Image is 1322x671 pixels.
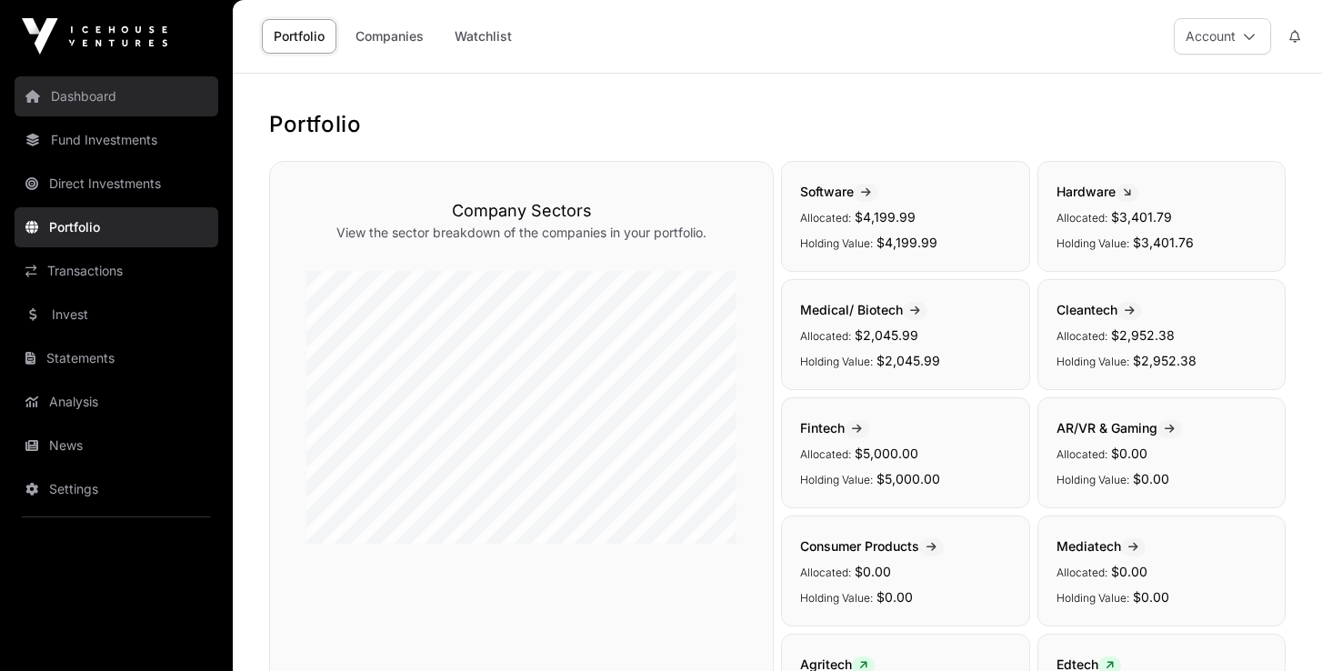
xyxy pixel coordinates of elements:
[1057,329,1107,343] span: Allocated:
[1231,584,1322,671] iframe: Chat Widget
[1111,209,1172,225] span: $3,401.79
[15,76,218,116] a: Dashboard
[15,338,218,378] a: Statements
[800,566,851,579] span: Allocated:
[1057,591,1129,605] span: Holding Value:
[1057,447,1107,461] span: Allocated:
[800,329,851,343] span: Allocated:
[1111,564,1147,579] span: $0.00
[800,591,873,605] span: Holding Value:
[1111,327,1175,343] span: $2,952.38
[262,19,336,54] a: Portfolio
[800,236,873,250] span: Holding Value:
[876,353,940,368] span: $2,045.99
[800,420,869,436] span: Fintech
[443,19,524,54] a: Watchlist
[15,426,218,466] a: News
[15,164,218,204] a: Direct Investments
[1057,420,1182,436] span: AR/VR & Gaming
[15,120,218,160] a: Fund Investments
[1174,18,1271,55] button: Account
[22,18,167,55] img: Icehouse Ventures Logo
[800,211,851,225] span: Allocated:
[269,110,1286,139] h1: Portfolio
[1111,446,1147,461] span: $0.00
[1133,353,1197,368] span: $2,952.38
[855,564,891,579] span: $0.00
[855,327,918,343] span: $2,045.99
[800,184,878,199] span: Software
[800,447,851,461] span: Allocated:
[800,473,873,486] span: Holding Value:
[876,471,940,486] span: $5,000.00
[1133,589,1169,605] span: $0.00
[1133,235,1194,250] span: $3,401.76
[15,469,218,509] a: Settings
[15,295,218,335] a: Invest
[800,302,927,317] span: Medical/ Biotech
[1133,471,1169,486] span: $0.00
[1057,355,1129,368] span: Holding Value:
[855,209,916,225] span: $4,199.99
[1057,538,1146,554] span: Mediatech
[800,538,944,554] span: Consumer Products
[344,19,436,54] a: Companies
[1057,236,1129,250] span: Holding Value:
[800,355,873,368] span: Holding Value:
[1057,473,1129,486] span: Holding Value:
[876,235,937,250] span: $4,199.99
[15,207,218,247] a: Portfolio
[306,224,736,242] p: View the sector breakdown of the companies in your portfolio.
[855,446,918,461] span: $5,000.00
[876,589,913,605] span: $0.00
[1057,566,1107,579] span: Allocated:
[1057,302,1142,317] span: Cleantech
[15,382,218,422] a: Analysis
[306,198,736,224] h3: Company Sectors
[1057,211,1107,225] span: Allocated:
[15,251,218,291] a: Transactions
[1057,184,1138,199] span: Hardware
